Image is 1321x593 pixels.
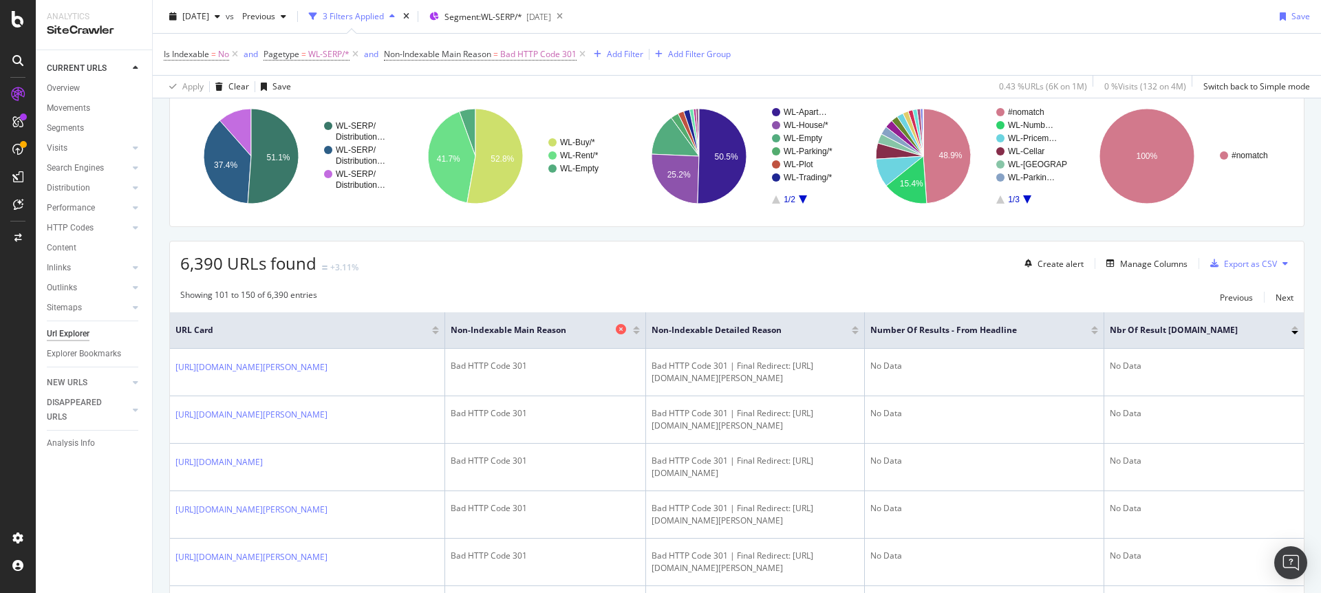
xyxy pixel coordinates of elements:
a: Search Engines [47,161,129,175]
a: Overview [47,81,142,96]
div: Apply [182,80,204,92]
text: WL-Empty [560,164,599,173]
div: No Data [1110,502,1298,515]
div: Switch back to Simple mode [1203,80,1310,92]
a: Content [47,241,142,255]
div: A chart. [852,96,1068,216]
a: [URL][DOMAIN_NAME][PERSON_NAME] [175,550,327,564]
div: Clear [228,80,249,92]
button: Next [1276,289,1293,305]
a: [URL][DOMAIN_NAME][PERSON_NAME] [175,360,327,374]
button: Previous [1220,289,1253,305]
text: Distribution… [336,132,385,142]
div: Content [47,241,76,255]
text: WL-[GEOGRAPHIC_DATA]… [1008,160,1117,169]
a: DISAPPEARED URLS [47,396,129,424]
div: Distribution [47,181,90,195]
div: No Data [870,407,1098,420]
div: No Data [1110,455,1298,467]
text: WL-House/* [784,120,828,130]
a: [URL][DOMAIN_NAME] [175,455,263,469]
div: Previous [1220,292,1253,303]
button: 3 Filters Applied [303,6,400,28]
button: Save [1274,6,1310,28]
svg: A chart. [628,96,844,216]
div: No Data [1110,360,1298,372]
div: Add Filter [607,48,643,60]
div: and [364,48,378,60]
span: Pagetype [264,48,299,60]
div: Bad HTTP Code 301 | Final Redirect: [URL][DOMAIN_NAME][PERSON_NAME] [652,550,859,574]
a: Explorer Bookmarks [47,347,142,361]
a: [URL][DOMAIN_NAME][PERSON_NAME] [175,408,327,422]
svg: A chart. [1076,96,1291,216]
text: 50.5% [715,152,738,162]
div: Add Filter Group [668,48,731,60]
span: Non-Indexable Detailed Reason [652,324,831,336]
text: WL-Parkin… [1008,173,1055,182]
div: Bad HTTP Code 301 [451,407,640,420]
span: Previous [237,10,275,22]
div: Inlinks [47,261,71,275]
div: Bad HTTP Code 301 [451,502,640,515]
text: WL-Cellar [1008,147,1044,156]
a: CURRENT URLS [47,61,129,76]
button: Export as CSV [1205,252,1277,274]
a: Segments [47,121,142,136]
div: No Data [1110,550,1298,562]
div: Sitemaps [47,301,82,315]
div: Bad HTTP Code 301 [451,360,640,372]
div: DISAPPEARED URLS [47,396,116,424]
text: WL-SERP/ [336,121,376,131]
div: Export as CSV [1224,258,1277,270]
span: vs [226,10,237,22]
div: Analysis Info [47,436,95,451]
div: Save [272,80,291,92]
span: No [218,45,229,64]
div: 0.43 % URLs ( 6K on 1M ) [999,80,1087,92]
text: WL-Numb… [1008,120,1053,130]
div: No Data [870,550,1098,562]
a: Distribution [47,181,129,195]
button: Switch back to Simple mode [1198,76,1310,98]
text: WL-Buy/* [560,138,595,147]
div: Visits [47,141,67,155]
text: 37.4% [214,160,237,170]
div: Next [1276,292,1293,303]
span: Bad HTTP Code 301 [500,45,577,64]
text: Distribution… [336,180,385,190]
span: 6,390 URLs found [180,252,316,274]
button: and [244,47,258,61]
span: Number of results - From Headline [870,324,1071,336]
div: and [244,48,258,60]
div: NEW URLS [47,376,87,390]
span: 2025 Aug. 8th [182,10,209,22]
div: Analytics [47,11,141,23]
div: Bad HTTP Code 301 [451,455,640,467]
div: Overview [47,81,80,96]
div: Performance [47,201,95,215]
button: Clear [210,76,249,98]
text: 100% [1137,151,1158,161]
div: Outlinks [47,281,77,295]
text: 15.4% [900,179,923,188]
text: WL-Apart… [784,107,827,117]
div: No Data [1110,407,1298,420]
a: Inlinks [47,261,129,275]
div: Bad HTTP Code 301 | Final Redirect: [URL][DOMAIN_NAME][PERSON_NAME] [652,360,859,385]
text: 48.9% [938,151,962,160]
div: [DATE] [526,11,551,23]
button: [DATE] [164,6,226,28]
div: No Data [870,502,1098,515]
a: HTTP Codes [47,221,129,235]
div: Segments [47,121,84,136]
text: 51.1% [267,153,290,162]
div: Url Explorer [47,327,89,341]
div: Showing 101 to 150 of 6,390 entries [180,289,317,305]
div: Movements [47,101,90,116]
span: Is Indexable [164,48,209,60]
a: Performance [47,201,129,215]
div: Open Intercom Messenger [1274,546,1307,579]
